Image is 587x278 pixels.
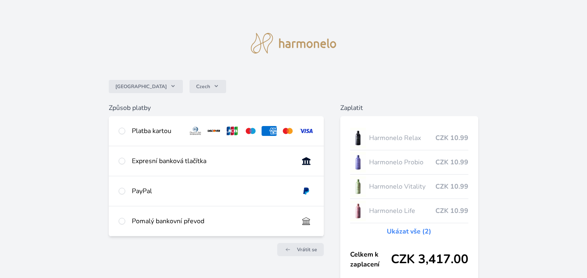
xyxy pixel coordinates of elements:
a: Vrátit se [277,243,324,256]
img: mc.svg [280,126,295,136]
span: Harmonelo Vitality [369,182,435,192]
img: diners.svg [188,126,203,136]
span: CZK 10.99 [435,133,468,143]
a: Ukázat vše (2) [387,227,431,236]
span: CZK 10.99 [435,182,468,192]
span: Czech [196,83,210,90]
span: Harmonelo Relax [369,133,435,143]
h6: Způsob platby [109,103,324,113]
div: PayPal [132,186,292,196]
img: maestro.svg [243,126,258,136]
span: Vrátit se [297,246,317,253]
img: bankTransfer_IBAN.svg [299,216,314,226]
span: CZK 10.99 [435,157,468,167]
button: Czech [189,80,226,93]
img: amex.svg [262,126,277,136]
img: paypal.svg [299,186,314,196]
span: Harmonelo Life [369,206,435,216]
span: Celkem k zaplacení [350,250,391,269]
div: Pomalý bankovní převod [132,216,292,226]
div: Platba kartou [132,126,181,136]
span: Harmonelo Probio [369,157,435,167]
span: CZK 3,417.00 [391,252,468,267]
img: CLEAN_LIFE_se_stinem_x-lo.jpg [350,201,366,221]
h6: Zaplatit [340,103,478,113]
img: onlineBanking_CZ.svg [299,156,314,166]
span: CZK 10.99 [435,206,468,216]
img: visa.svg [299,126,314,136]
img: logo.svg [251,33,337,54]
div: Expresní banková tlačítka [132,156,292,166]
img: CLEAN_RELAX_se_stinem_x-lo.jpg [350,128,366,148]
img: discover.svg [206,126,222,136]
img: CLEAN_PROBIO_se_stinem_x-lo.jpg [350,152,366,173]
img: CLEAN_VITALITY_se_stinem_x-lo.jpg [350,176,366,197]
img: jcb.svg [225,126,240,136]
span: [GEOGRAPHIC_DATA] [115,83,167,90]
button: [GEOGRAPHIC_DATA] [109,80,183,93]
